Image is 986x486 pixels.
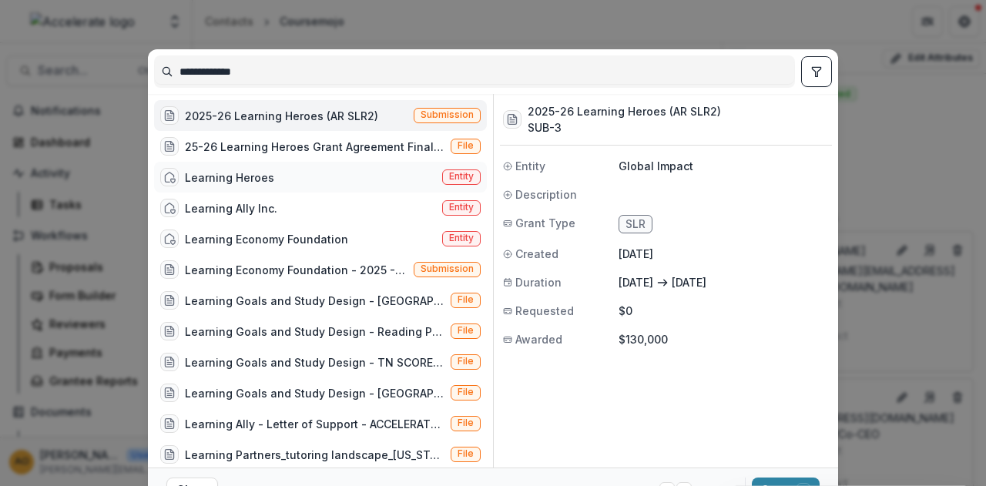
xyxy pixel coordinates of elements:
div: 2025-26 Learning Heroes (AR SLR2) [185,108,378,124]
div: Learning Partners_tutoring landscape_[US_STATE].xlsx [185,447,444,463]
div: Learning Goals and Study Design - Reading Partners (2).docx [185,323,444,340]
span: Entity [515,158,545,174]
div: Learning Economy Foundation - 2025 - Call for Effective Technology Grant Application [185,262,407,278]
span: Description [515,186,577,203]
span: Duration [515,274,562,290]
span: File [458,417,474,428]
div: Learning Goals and Study Design - [GEOGRAPHIC_DATA] (2).docx [185,385,444,401]
p: [DATE] [619,246,829,262]
div: Learning Heroes [185,169,274,186]
button: toggle filters [801,56,832,87]
span: File [458,325,474,336]
span: File [458,356,474,367]
span: File [458,140,474,151]
span: Submission [421,109,474,120]
div: Learning Goals and Study Design - TN SCORE.docx [185,354,444,370]
span: File [458,448,474,459]
span: File [458,294,474,305]
p: Global Impact [619,158,829,174]
span: SLR [625,218,646,231]
span: Requested [515,303,574,319]
div: Learning Economy Foundation [185,231,348,247]
div: Learning Ally - Letter of Support - ACCELERATE [DATE].pdf [185,416,444,432]
h3: 2025-26 Learning Heroes (AR SLR2) [528,103,721,119]
div: Learning Ally Inc. [185,200,277,216]
span: Entity [449,233,474,243]
p: $130,000 [619,331,829,347]
p: [DATE] [672,274,706,290]
p: $0 [619,303,829,319]
span: Grant Type [515,215,575,231]
h3: SUB-3 [528,119,721,136]
span: File [458,387,474,397]
div: 25-26 Learning Heroes Grant Agreement Final.pdf [185,139,444,155]
p: [DATE] [619,274,653,290]
span: Entity [449,171,474,182]
span: Entity [449,202,474,213]
div: Learning Goals and Study Design - [GEOGRAPHIC_DATA] (1).docx [185,293,444,309]
span: Awarded [515,331,562,347]
span: Submission [421,263,474,274]
span: Created [515,246,558,262]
